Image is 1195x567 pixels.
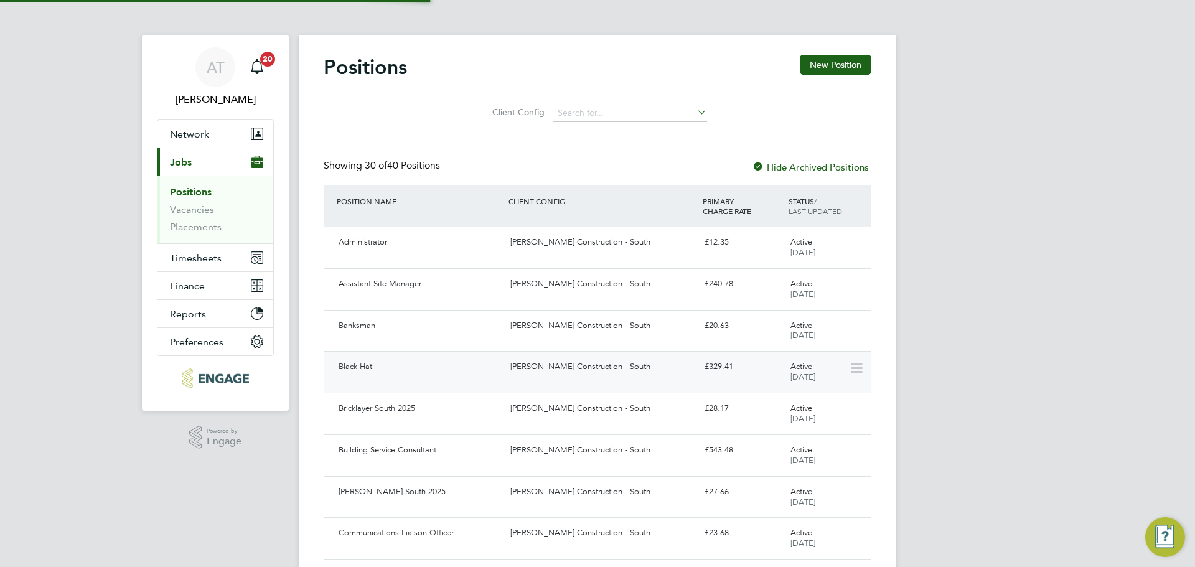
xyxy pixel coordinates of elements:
span: 40 Positions [365,159,440,172]
div: £28.17 [700,398,785,419]
div: [PERSON_NAME] Construction - South [505,440,699,461]
span: AT [207,59,225,75]
span: Active [790,527,812,538]
span: Jobs [170,156,192,168]
span: Active [790,361,812,372]
div: Building Service Consultant [334,440,505,461]
span: [DATE] [790,289,815,299]
span: Powered by [207,426,241,436]
div: [PERSON_NAME] Construction - South [505,232,699,253]
span: [DATE] [790,330,815,340]
span: LAST UPDATED [789,206,842,216]
span: Timesheets [170,252,222,264]
span: [DATE] [790,372,815,382]
div: £240.78 [700,274,785,294]
span: Preferences [170,336,223,348]
div: [PERSON_NAME] Construction - South [505,316,699,336]
div: [PERSON_NAME] Construction - South [505,523,699,543]
div: PRIMARY CHARGE RATE [700,190,785,222]
a: 20 [245,47,269,87]
button: Finance [157,272,273,299]
img: rgbrec-logo-retina.png [182,368,248,388]
nav: Main navigation [142,35,289,411]
span: Reports [170,308,206,320]
button: Timesheets [157,244,273,271]
label: Client Config [489,106,545,118]
a: Positions [170,186,212,198]
div: Jobs [157,176,273,243]
button: New Position [800,55,871,75]
span: [DATE] [790,497,815,507]
h2: Positions [324,55,407,80]
div: [PERSON_NAME] Construction - South [505,357,699,377]
a: AT[PERSON_NAME] [157,47,274,107]
a: Go to home page [157,368,274,388]
span: [DATE] [790,455,815,466]
div: Administrator [334,232,505,253]
div: Showing [324,159,443,172]
label: Hide Archived Positions [752,161,869,173]
div: Banksman [334,316,505,336]
span: 30 of [365,159,387,172]
span: 20 [260,52,275,67]
div: £27.66 [700,482,785,502]
div: Bricklayer South 2025 [334,398,505,419]
span: Active [790,486,812,497]
button: Jobs [157,148,273,176]
div: POSITION NAME [334,190,505,212]
span: Active [790,444,812,455]
span: Network [170,128,209,140]
span: [DATE] [790,538,815,548]
button: Engage Resource Center [1145,517,1185,557]
span: [DATE] [790,247,815,258]
span: Active [790,403,812,413]
span: Angela Turner [157,92,274,107]
div: £20.63 [700,316,785,336]
div: STATUS [785,190,871,222]
div: [PERSON_NAME] Construction - South [505,482,699,502]
div: [PERSON_NAME] Construction - South [505,274,699,294]
div: [PERSON_NAME] South 2025 [334,482,505,502]
div: [PERSON_NAME] Construction - South [505,398,699,419]
a: Vacancies [170,204,214,215]
button: Network [157,120,273,148]
span: / [814,196,817,206]
div: Assistant Site Manager [334,274,505,294]
span: Active [790,320,812,330]
div: £12.35 [700,232,785,253]
span: Active [790,237,812,247]
span: [DATE] [790,413,815,424]
div: Black Hat [334,357,505,377]
button: Preferences [157,328,273,355]
div: £23.68 [700,523,785,543]
a: Placements [170,221,222,233]
input: Search for... [553,105,707,122]
a: Powered byEngage [189,426,242,449]
div: £543.48 [700,440,785,461]
span: Engage [207,436,241,447]
div: CLIENT CONFIG [505,190,699,212]
button: Reports [157,300,273,327]
div: £329.41 [700,357,785,377]
span: Active [790,278,812,289]
div: Communications Liaison Officer [334,523,505,543]
span: Finance [170,280,205,292]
